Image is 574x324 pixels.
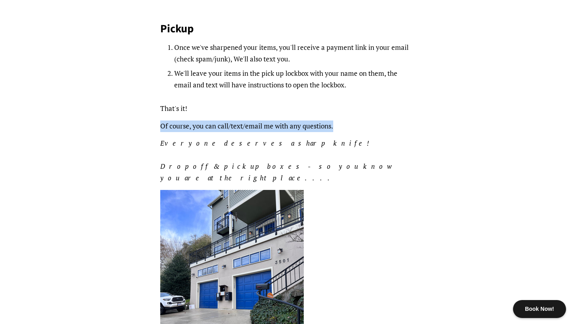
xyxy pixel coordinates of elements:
[513,300,566,318] div: Book Now!
[160,138,395,182] em: Everyone deserves a sharp knife! Dropoff & pickup boxes - so you know you are at the right place....
[174,42,414,65] li: Once we've sharpened your items, you'll receive a payment link in your email (check spam/junk), W...
[160,121,414,132] p: Of course, you can call/text/email me with any questions.
[160,103,414,115] p: That's it!
[160,22,414,36] h2: Pickup
[174,68,414,91] li: We'll leave your items in the pick up lockbox with your name on them, the email and text will hav...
